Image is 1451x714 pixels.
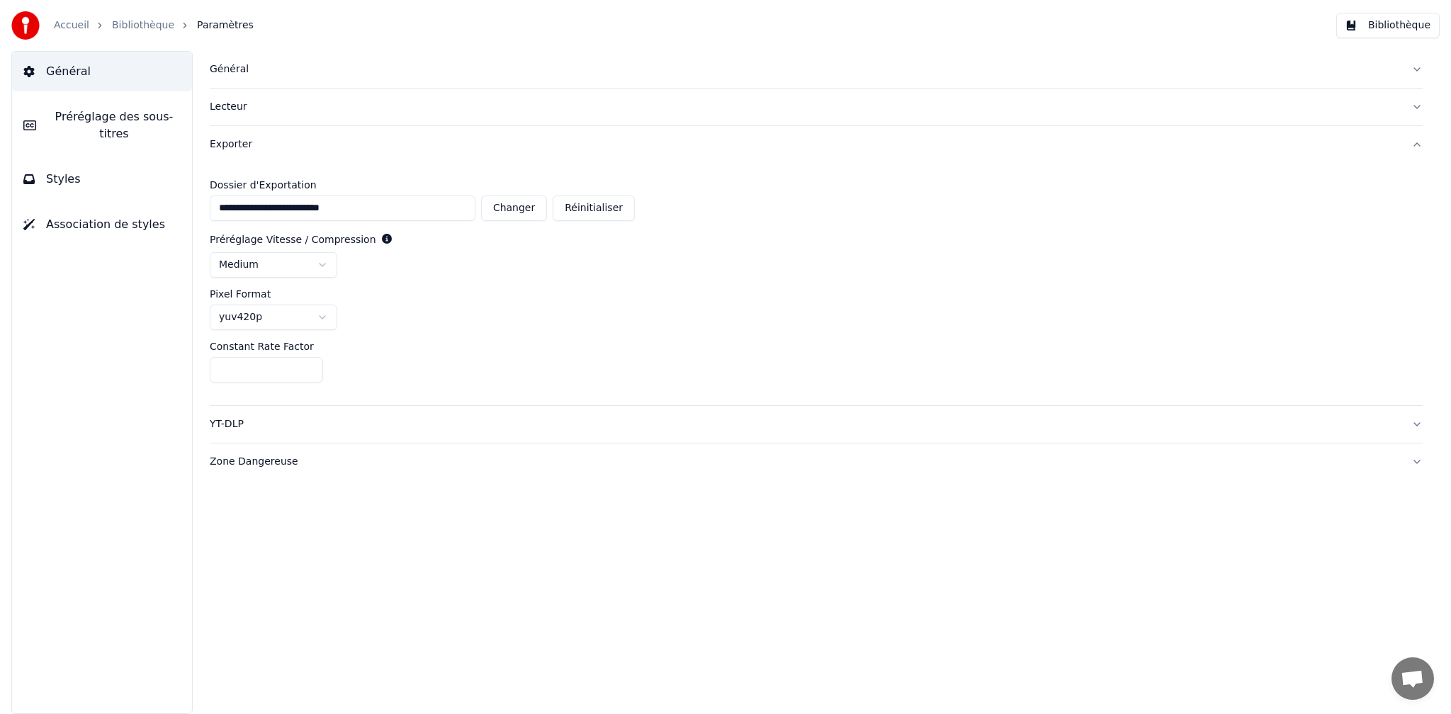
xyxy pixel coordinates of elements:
button: Changer [481,195,547,221]
button: Général [12,52,192,91]
span: Association de styles [46,216,165,233]
div: Exporter [210,137,1400,152]
a: Bibliothèque [112,18,174,33]
button: Zone Dangereuse [210,443,1423,480]
span: Général [46,63,91,80]
button: Bibliothèque [1336,13,1440,38]
span: Paramètres [197,18,254,33]
div: YT-DLP [210,417,1400,431]
nav: breadcrumb [54,18,254,33]
div: Zone Dangereuse [210,455,1400,469]
span: Styles [46,171,81,188]
span: Préréglage des sous-titres [47,108,181,142]
button: Exporter [210,126,1423,163]
button: Lecteur [210,89,1423,125]
label: Préréglage Vitesse / Compression [210,234,376,244]
button: YT-DLP [210,406,1423,443]
label: Pixel Format [210,289,271,299]
button: Général [210,51,1423,88]
button: Association de styles [12,205,192,244]
label: Dossier d'Exportation [210,180,635,190]
img: youka [11,11,40,40]
a: Accueil [54,18,89,33]
div: Lecteur [210,100,1400,114]
div: Exporter [210,163,1423,405]
div: Général [210,62,1400,76]
a: Ouvrir le chat [1391,657,1434,700]
button: Réinitialiser [553,195,635,221]
button: Styles [12,159,192,199]
button: Préréglage des sous-titres [12,97,192,154]
label: Constant Rate Factor [210,341,314,351]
